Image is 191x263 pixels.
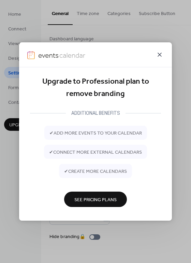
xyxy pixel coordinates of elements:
[38,51,85,59] img: logo-type
[30,75,161,100] div: Upgrade to Professional plan to remove branding
[27,51,35,59] img: logo-icon
[74,196,117,203] span: See Pricing Plans
[49,149,142,156] span: ✔ connect more external calendars
[64,168,127,175] span: ✔ create more calendars
[64,192,127,207] button: See Pricing Plans
[49,129,142,137] span: ✔ add more events to your calendar
[66,109,126,117] div: ADDITIONAL BENEFITS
